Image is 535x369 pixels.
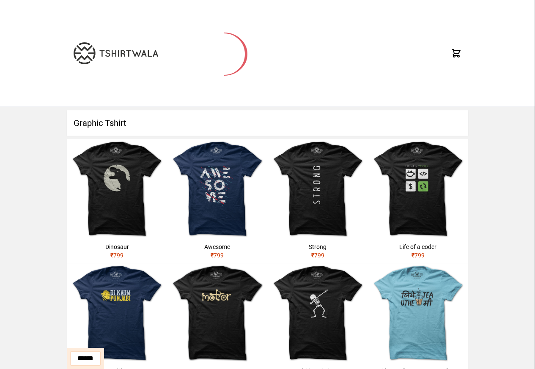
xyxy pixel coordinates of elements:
[211,252,224,259] span: ₹ 799
[67,110,468,136] h1: Graphic Tshirt
[170,243,264,251] div: Awesome
[268,139,368,239] img: strong.jpg
[368,139,468,263] a: Life of a coder₹799
[110,252,123,259] span: ₹ 799
[412,252,425,259] span: ₹ 799
[268,263,368,364] img: skeleton-dabbing.jpg
[74,42,158,64] img: TW-LOGO-400-104.png
[167,139,267,239] img: awesome.jpg
[271,243,365,251] div: Strong
[368,263,468,364] img: jithe-tea-uthe-me.jpg
[368,139,468,239] img: life-of-a-coder.jpg
[167,139,267,263] a: Awesome₹799
[67,263,167,364] img: shera-di-kaum-punjabi-1.jpg
[371,243,465,251] div: Life of a coder
[311,252,324,259] span: ₹ 799
[167,263,267,364] img: motor.jpg
[67,139,167,239] img: dinosaur.jpg
[268,139,368,263] a: Strong₹799
[70,243,164,251] div: Dinosaur
[67,139,167,263] a: Dinosaur₹799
